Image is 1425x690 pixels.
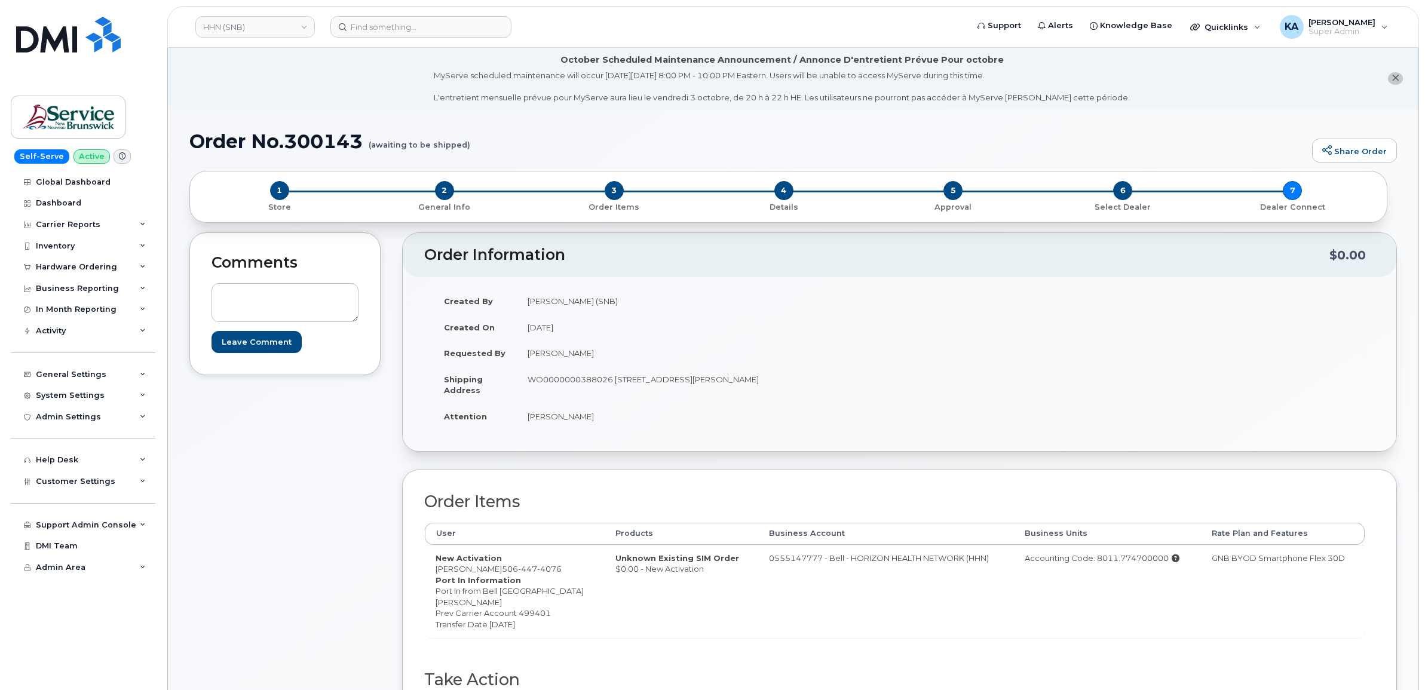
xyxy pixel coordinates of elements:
[424,493,1365,511] h2: Order Items
[425,523,605,544] th: User
[704,202,864,213] p: Details
[1025,553,1190,564] div: Accounting Code: 8011.774700000
[436,575,594,586] dt: Port In Information
[1201,545,1365,637] td: GNB BYOD Smartphone Flex 30D
[605,545,758,637] td: $0.00 - New Activation
[605,181,624,200] span: 3
[444,375,483,395] strong: Shipping Address
[270,181,289,200] span: 1
[436,553,502,563] strong: New Activation
[774,181,793,200] span: 4
[189,131,1306,152] h1: Order No.300143
[699,200,869,213] a: 4 Details
[873,202,1033,213] p: Approval
[444,323,495,332] strong: Created On
[605,523,758,544] th: Products
[1388,72,1403,85] button: close notification
[369,131,470,149] small: (awaiting to be shipped)
[425,545,605,637] td: [PERSON_NAME]
[534,202,694,213] p: Order Items
[200,200,360,213] a: 1 Store
[502,564,562,574] span: 506
[1043,202,1203,213] p: Select Dealer
[560,54,1004,66] div: October Scheduled Maintenance Announcement / Annonce D'entretient Prévue Pour octobre
[517,366,891,403] td: WO0000000388026 [STREET_ADDRESS][PERSON_NAME]
[529,200,699,213] a: 3 Order Items
[444,296,493,306] strong: Created By
[436,585,594,630] dd: Port In from Bell [GEOGRAPHIC_DATA] [PERSON_NAME] Prev Carrier Account 499401 Transfer Date [DATE]
[517,288,891,314] td: [PERSON_NAME] (SNB)
[444,348,505,358] strong: Requested By
[537,564,562,574] span: 4076
[1113,181,1132,200] span: 6
[868,200,1038,213] a: 5 Approval
[1038,200,1208,213] a: 6 Select Dealer
[1312,139,1397,162] a: Share Order
[364,202,525,213] p: General Info
[424,247,1329,263] h2: Order Information
[517,340,891,366] td: [PERSON_NAME]
[435,181,454,200] span: 2
[1014,523,1200,544] th: Business Units
[517,403,891,430] td: [PERSON_NAME]
[434,70,1130,103] div: MyServe scheduled maintenance will occur [DATE][DATE] 8:00 PM - 10:00 PM Eastern. Users will be u...
[424,671,1365,689] h2: Take Action
[758,523,1014,544] th: Business Account
[615,553,739,563] strong: Unknown Existing SIM Order
[517,314,891,341] td: [DATE]
[518,564,537,574] span: 447
[360,200,529,213] a: 2 General Info
[212,331,302,353] input: Leave Comment
[1329,244,1366,266] div: $0.00
[758,545,1014,637] td: 0555147777 - Bell - HORIZON HEALTH NETWORK (HHN)
[943,181,963,200] span: 5
[444,412,487,421] strong: Attention
[212,254,358,271] h2: Comments
[204,202,355,213] p: Store
[1201,523,1365,544] th: Rate Plan and Features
